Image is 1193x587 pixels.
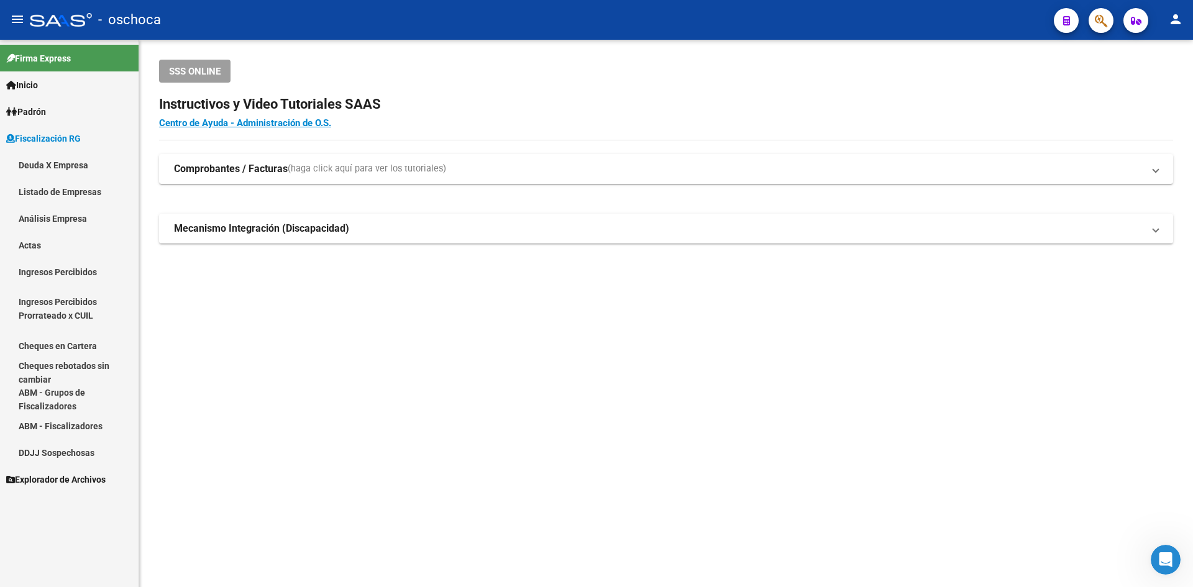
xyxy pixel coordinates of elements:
[1151,545,1181,575] iframe: Intercom live chat
[98,6,161,34] span: - oschoca
[169,66,221,77] span: SSS ONLINE
[6,52,71,65] span: Firma Express
[6,473,106,486] span: Explorador de Archivos
[159,154,1173,184] mat-expansion-panel-header: Comprobantes / Facturas(haga click aquí para ver los tutoriales)
[159,60,231,83] button: SSS ONLINE
[159,214,1173,243] mat-expansion-panel-header: Mecanismo Integración (Discapacidad)
[159,117,331,129] a: Centro de Ayuda - Administración de O.S.
[1168,12,1183,27] mat-icon: person
[174,222,349,235] strong: Mecanismo Integración (Discapacidad)
[6,105,46,119] span: Padrón
[159,93,1173,116] h2: Instructivos y Video Tutoriales SAAS
[6,78,38,92] span: Inicio
[174,162,288,176] strong: Comprobantes / Facturas
[6,132,81,145] span: Fiscalización RG
[288,162,446,176] span: (haga click aquí para ver los tutoriales)
[10,12,25,27] mat-icon: menu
